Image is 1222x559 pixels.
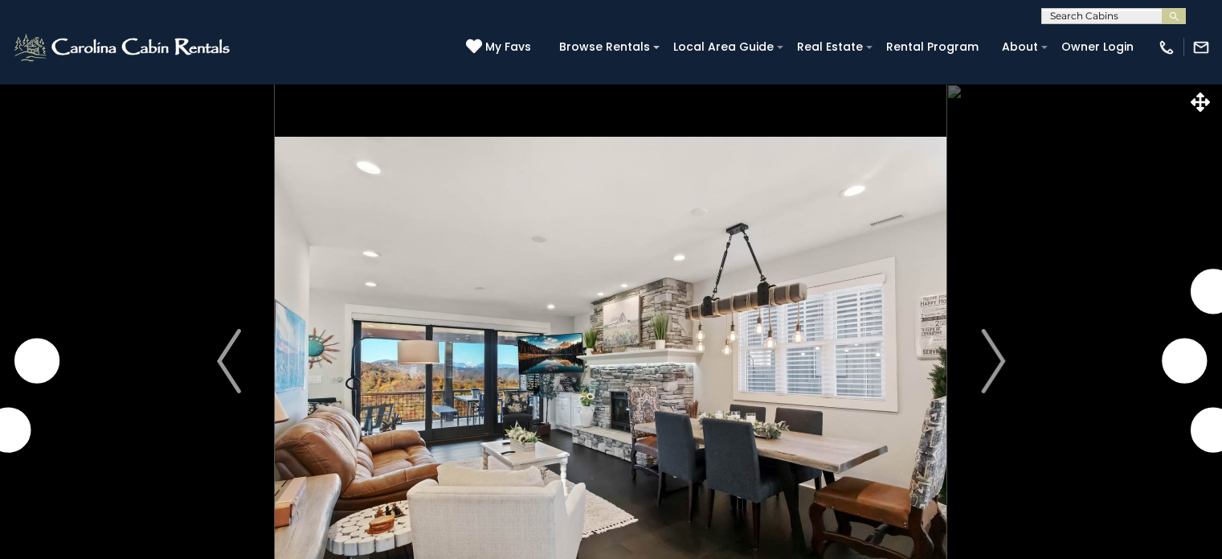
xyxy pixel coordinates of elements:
[1158,39,1175,56] img: phone-regular-white.png
[789,35,871,60] a: Real Estate
[217,329,241,393] img: arrow
[1192,39,1210,56] img: mail-regular-white.png
[12,31,235,64] img: White-1-2.png
[994,35,1046,60] a: About
[665,35,782,60] a: Local Area Guide
[981,329,1005,393] img: arrow
[485,39,531,55] span: My Favs
[1053,35,1142,60] a: Owner Login
[466,39,535,56] a: My Favs
[878,35,987,60] a: Rental Program
[551,35,658,60] a: Browse Rentals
